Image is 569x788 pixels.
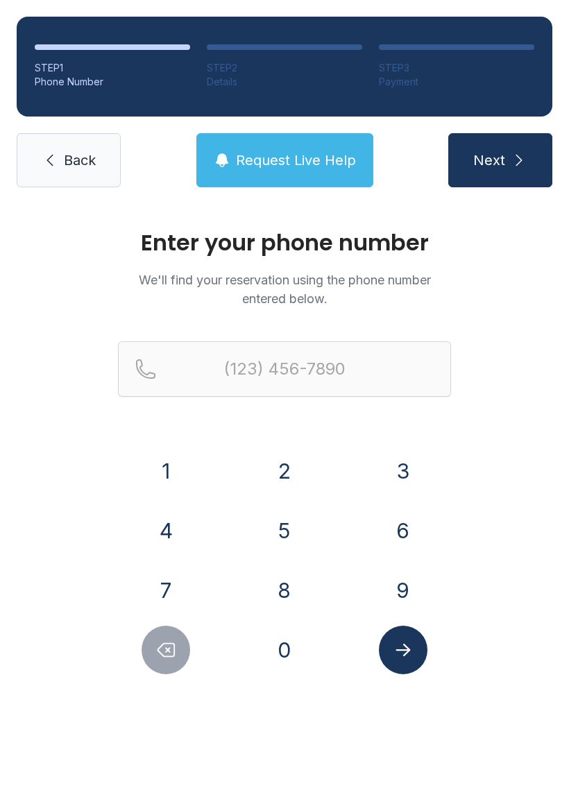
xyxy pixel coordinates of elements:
[379,61,534,75] div: STEP 3
[379,566,427,615] button: 9
[35,61,190,75] div: STEP 1
[142,566,190,615] button: 7
[379,506,427,555] button: 6
[260,566,309,615] button: 8
[118,271,451,308] p: We'll find your reservation using the phone number entered below.
[207,61,362,75] div: STEP 2
[260,506,309,555] button: 5
[118,232,451,254] h1: Enter your phone number
[379,626,427,674] button: Submit lookup form
[64,151,96,170] span: Back
[260,626,309,674] button: 0
[142,506,190,555] button: 4
[379,75,534,89] div: Payment
[142,626,190,674] button: Delete number
[379,447,427,495] button: 3
[236,151,356,170] span: Request Live Help
[35,75,190,89] div: Phone Number
[260,447,309,495] button: 2
[142,447,190,495] button: 1
[118,341,451,397] input: Reservation phone number
[473,151,505,170] span: Next
[207,75,362,89] div: Details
